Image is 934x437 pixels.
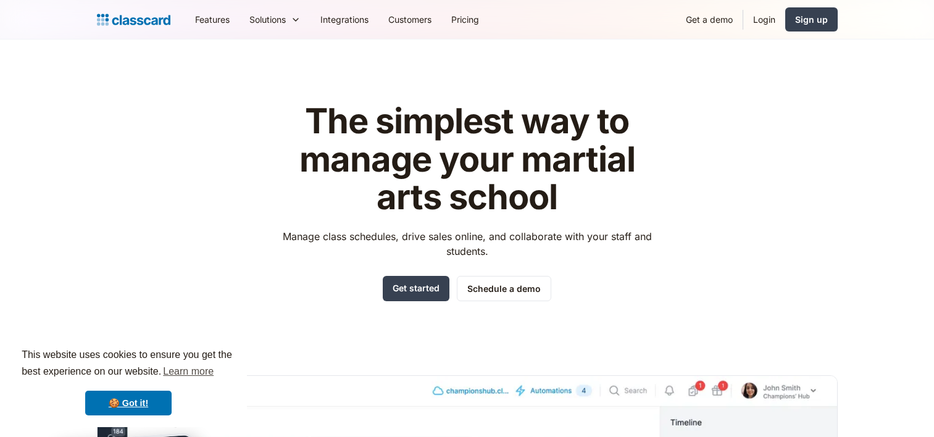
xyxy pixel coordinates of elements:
[676,6,743,33] a: Get a demo
[10,336,247,427] div: cookieconsent
[457,276,551,301] a: Schedule a demo
[161,362,215,381] a: learn more about cookies
[311,6,378,33] a: Integrations
[240,6,311,33] div: Solutions
[85,391,172,415] a: dismiss cookie message
[441,6,489,33] a: Pricing
[795,13,828,26] div: Sign up
[249,13,286,26] div: Solutions
[97,11,170,28] a: home
[22,348,235,381] span: This website uses cookies to ensure you get the best experience on our website.
[383,276,449,301] a: Get started
[271,229,663,259] p: Manage class schedules, drive sales online, and collaborate with your staff and students.
[378,6,441,33] a: Customers
[185,6,240,33] a: Features
[785,7,838,31] a: Sign up
[743,6,785,33] a: Login
[271,102,663,217] h1: The simplest way to manage your martial arts school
